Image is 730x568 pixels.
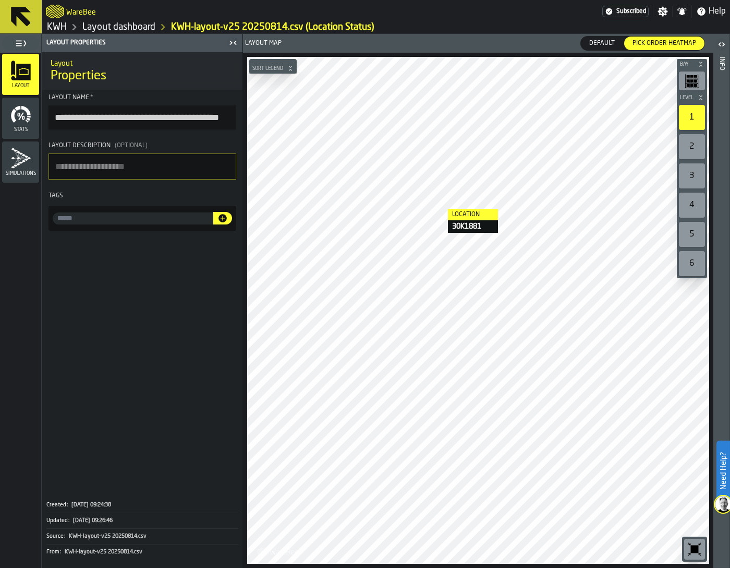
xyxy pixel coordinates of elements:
[69,533,147,540] span: KWH-layout-v25 20250814.csv
[46,498,238,513] button: Created:[DATE] 09:24:38
[48,105,236,129] input: button-toolbar-Layout Name
[68,517,69,524] span: :
[718,55,725,565] div: Info
[717,442,729,500] label: Need Help?
[46,544,238,560] div: KeyValueItem-From
[581,37,623,50] div: thumb
[448,220,498,233] div: 30K1881
[677,92,707,103] button: button-
[46,498,238,513] div: KeyValueItem-Created
[46,545,238,560] button: From:KWH-layout-v25 20250814.csv
[44,39,226,46] div: Layout Properties
[46,549,64,555] div: From
[82,21,155,33] a: link-to-/wh/i/4fb45246-3b77-4bb5-b880-c337c3c5facb/designer
[48,193,63,199] span: Tags
[46,533,68,540] div: Source
[2,171,39,176] span: Simulations
[46,502,70,508] div: Created
[624,37,704,50] div: thumb
[67,502,68,508] span: :
[679,163,705,188] div: 3
[46,2,64,21] a: logo-header
[226,37,240,49] label: button-toggle-Close me
[602,6,649,17] a: link-to-/wh/i/4fb45246-3b77-4bb5-b880-c337c3c5facb/settings/billing
[46,513,238,528] button: Updated:[DATE] 09:26:46
[2,141,39,183] li: menu Simulations
[249,541,308,562] a: logo-header
[679,222,705,247] div: 5
[709,5,726,18] span: Help
[46,528,238,544] div: KeyValueItem-Source
[677,103,707,132] div: button-toolbar-undefined
[677,249,707,278] div: button-toolbar-undefined
[66,6,96,17] h2: Sub Title
[48,153,236,180] textarea: Layout Description(Optional)
[2,98,39,139] li: menu Stats
[51,57,234,68] h2: Sub Title
[48,94,236,129] label: button-toolbar-Layout Name
[245,40,282,47] span: Layout Map
[250,66,285,72] span: Sort Legend
[171,21,374,33] a: link-to-/wh/i/4fb45246-3b77-4bb5-b880-c337c3c5facb/layouts/90f31866-9eca-4d0b-b3d9-b0eacbe54658
[53,212,213,224] label: input-value-
[2,83,39,89] span: Layout
[679,105,705,130] div: 1
[42,34,242,52] header: Layout Properties
[48,143,111,149] span: Layout Description
[677,69,707,92] div: button-toolbar-undefined
[628,39,700,48] span: Pick Order heatmap
[678,62,696,67] span: Bay
[677,132,707,161] div: button-toolbar-undefined
[90,94,93,101] span: Required
[682,537,707,562] div: button-toolbar-undefined
[714,36,729,55] label: button-toggle-Open
[60,549,61,555] span: :
[64,533,65,540] span: :
[73,517,113,524] span: [DATE] 09:26:46
[679,251,705,276] div: 6
[624,36,705,51] label: button-switch-multi-Pick Order heatmap
[679,193,705,218] div: 4
[677,161,707,191] div: button-toolbar-undefined
[46,529,238,544] button: Source:KWH-layout-v25 20250814.csv
[677,191,707,220] div: button-toolbar-undefined
[71,502,111,508] span: [DATE] 09:24:38
[115,143,148,149] span: (Optional)
[213,212,232,224] button: button-
[46,517,72,524] div: Updated
[580,36,624,51] label: button-switch-multi-Default
[51,68,106,85] span: Properties
[679,134,705,159] div: 2
[692,5,730,18] label: button-toggle-Help
[673,6,691,17] label: button-toggle-Notifications
[47,21,67,33] a: link-to-/wh/i/4fb45246-3b77-4bb5-b880-c337c3c5facb
[46,513,238,528] div: KeyValueItem-Updated
[2,54,39,96] li: menu Layout
[653,6,672,17] label: button-toggle-Settings
[677,59,707,69] button: button-
[249,63,297,74] button: button-
[448,209,498,220] label: Location
[713,34,729,568] header: Info
[48,94,236,101] div: Layout Name
[2,127,39,133] span: Stats
[686,541,703,558] svg: Reset zoom and position
[616,8,646,15] span: Subscribed
[2,36,39,51] label: button-toggle-Toggle Full Menu
[65,549,142,555] span: KWH-layout-v25 20250814.csv
[42,52,242,90] div: title-Properties
[678,95,696,101] span: Level
[602,6,649,17] div: Menu Subscription
[585,39,619,48] span: Default
[53,212,213,224] input: input-value- input-value-
[46,21,386,33] nav: Breadcrumb
[677,220,707,249] div: button-toolbar-undefined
